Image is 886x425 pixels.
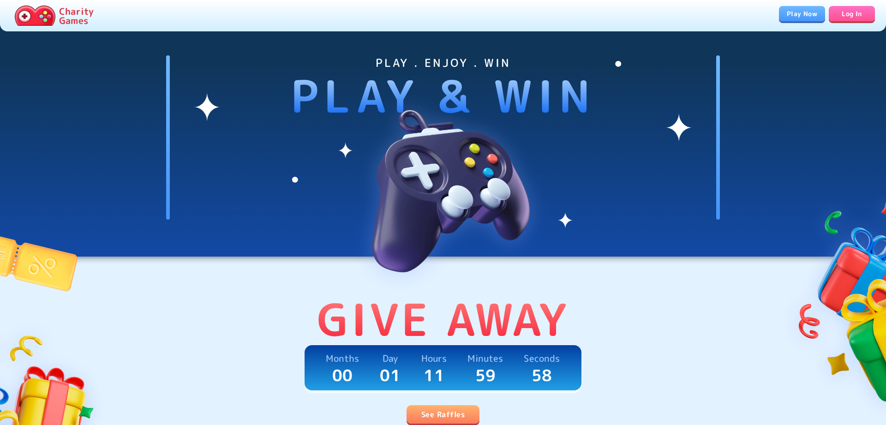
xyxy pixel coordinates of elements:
p: 59 [475,365,496,385]
img: shines [194,55,692,234]
a: Months00Day01Hours11Minutes59Seconds58 [305,345,581,390]
a: Charity Games [11,4,97,28]
img: hero-image [328,70,558,301]
p: 00 [332,365,353,385]
p: 58 [532,365,552,385]
a: Log In [829,6,875,21]
p: Months [326,351,359,365]
a: See Raffles [407,405,479,424]
p: Seconds [524,351,560,365]
p: 01 [380,365,401,385]
img: Charity.Games [15,6,55,26]
img: gifts [778,177,886,423]
p: Minutes [467,351,503,365]
p: Day [383,351,398,365]
p: Hours [421,351,447,365]
p: Charity Games [59,6,94,25]
p: 11 [424,365,444,385]
p: Give Away [317,293,569,345]
a: Play Now [779,6,825,21]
